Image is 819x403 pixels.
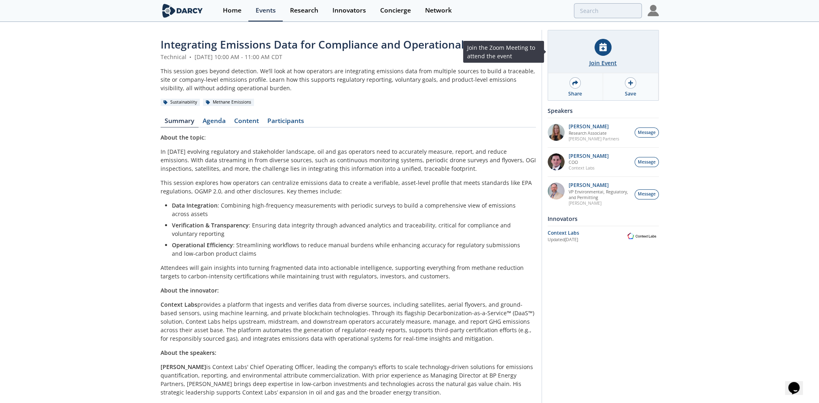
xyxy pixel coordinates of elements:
strong: Data Integration [172,201,218,209]
p: [PERSON_NAME] [569,153,609,159]
img: ed2b4adb-f152-4947-b39b-7b15fa9ececc [548,182,565,199]
p: provides a platform that ingests and verifies data from diverse sources, including satellites, ae... [161,300,536,343]
div: Innovators [548,212,659,226]
p: [PERSON_NAME] [569,200,630,206]
strong: About the innovator: [161,286,219,294]
p: [PERSON_NAME] Partners [569,136,619,142]
a: Participants [263,118,309,127]
input: Advanced Search [574,3,642,18]
a: Context Labs Updated[DATE] Context Labs [548,229,659,243]
strong: [PERSON_NAME] [161,363,206,371]
img: Context Labs [625,231,659,241]
p: In [DATE] evolving regulatory and stakeholder landscape, oil and gas operators need to accurately... [161,147,536,173]
a: Content [230,118,263,127]
div: Updated [DATE] [548,237,625,243]
div: Concierge [380,7,411,14]
p: Research Associate [569,130,619,136]
li: : Combining high-frequency measurements with periodic surveys to build a comprehensive view of em... [172,201,530,218]
strong: Operational Efficiency [172,241,233,249]
div: This session goes beyond detection. We’ll look at how operators are integrating emissions data fr... [161,67,536,92]
img: 1e06ca1f-8078-4f37-88bf-70cc52a6e7bd [548,124,565,141]
p: [PERSON_NAME] [569,124,619,129]
p: is Context Labs' Chief Operating Officer, leading the company’s efforts to scale technology-drive... [161,363,536,397]
span: Integrating Emissions Data for Compliance and Operational Action [161,37,499,52]
img: logo-wide.svg [161,4,205,18]
div: Speakers [548,104,659,118]
li: : Ensuring data integrity through advanced analytics and traceability, critical for compliance an... [172,221,530,238]
p: Context Labs [569,165,609,171]
div: Join Event [589,59,617,67]
button: Message [635,189,659,199]
div: Save [625,90,636,98]
strong: Context Labs [161,301,197,308]
button: Message [635,127,659,138]
span: • [188,53,193,61]
a: Summary [161,118,199,127]
div: Sustainability [161,99,200,106]
div: Innovators [332,7,366,14]
div: Methane Emissions [203,99,254,106]
div: Network [425,7,452,14]
div: Technical [DATE] 10:00 AM - 11:00 AM CDT [161,53,536,61]
img: 501ea5c4-0272-445a-a9c3-1e215b6764fd [548,153,565,170]
p: Attendees will gain insights into turning fragmented data into actionable intelligence, supportin... [161,263,536,280]
div: Events [256,7,276,14]
p: This session explores how operators can centralize emissions data to create a verifiable, asset-l... [161,178,536,195]
div: Home [223,7,241,14]
a: Agenda [199,118,230,127]
span: Message [638,191,656,197]
span: Message [638,159,656,165]
strong: About the speakers: [161,349,216,356]
li: : Streamlining workflows to reduce manual burdens while enhancing accuracy for regulatory submiss... [172,241,530,258]
p: [PERSON_NAME] [569,182,630,188]
span: Message [638,129,656,136]
strong: Verification & Transparency [172,221,249,229]
p: : [161,133,536,142]
button: Message [635,157,659,167]
img: Profile [648,5,659,16]
p: COO [569,159,609,165]
div: Share [568,90,582,98]
div: Context Labs [548,229,625,237]
div: Research [290,7,318,14]
iframe: chat widget [785,371,811,395]
strong: About the topic [161,134,204,141]
p: VP Environmental, Regulatory, and Permitting [569,189,630,200]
